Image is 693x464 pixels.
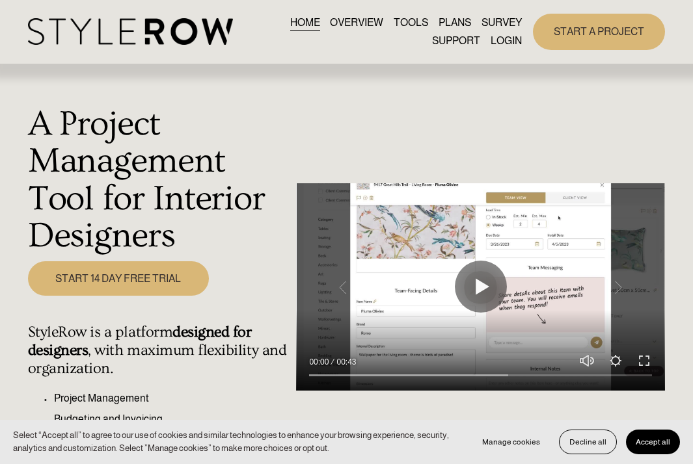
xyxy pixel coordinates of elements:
h1: A Project Management Tool for Interior Designers [28,105,290,255]
h4: StyleRow is a platform , with maximum flexibility and organization. [28,324,290,378]
button: Manage cookies [472,430,550,454]
span: Manage cookies [482,437,540,446]
a: HOME [290,14,320,32]
span: SUPPORT [432,33,480,49]
input: Seek [309,370,652,380]
a: SURVEY [482,14,522,32]
button: Play [455,261,507,313]
span: Decline all [569,437,606,446]
strong: designed for designers [28,324,255,359]
button: Decline all [559,430,617,454]
img: StyleRow [28,18,233,45]
p: Budgeting and Invoicing [54,411,290,427]
div: Current time [309,355,332,368]
a: START 14 DAY FREE TRIAL [28,261,209,296]
a: LOGIN [491,32,522,49]
a: TOOLS [394,14,428,32]
a: START A PROJECT [533,14,665,49]
p: Project Management [54,391,290,406]
button: Accept all [626,430,680,454]
a: PLANS [439,14,471,32]
span: Accept all [636,437,670,446]
a: OVERVIEW [330,14,383,32]
a: folder dropdown [432,32,480,49]
div: Duration [332,355,359,368]
p: Select “Accept all” to agree to our use of cookies and similar technologies to enhance your brows... [13,429,459,455]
